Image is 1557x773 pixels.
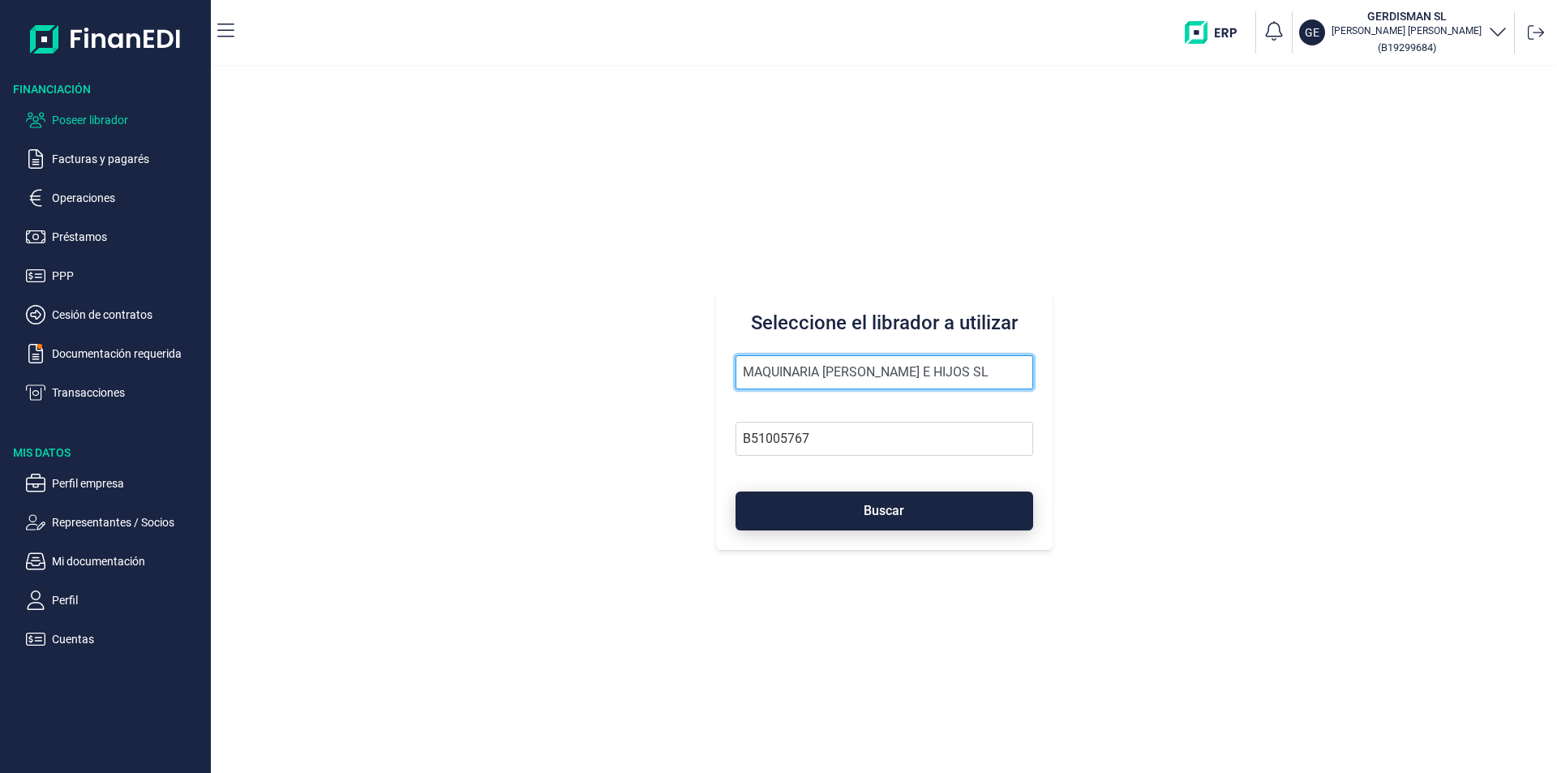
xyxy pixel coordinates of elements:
[52,110,204,130] p: Poseer librador
[26,110,204,130] button: Poseer librador
[26,629,204,649] button: Cuentas
[736,355,1033,389] input: Seleccione la razón social
[52,344,204,363] p: Documentación requerida
[52,590,204,610] p: Perfil
[1299,8,1508,57] button: GEGERDISMAN SL[PERSON_NAME] [PERSON_NAME](B19299684)
[52,266,204,286] p: PPP
[52,227,204,247] p: Préstamos
[52,149,204,169] p: Facturas y pagarés
[52,513,204,532] p: Representantes / Socios
[736,422,1033,456] input: Busque por NIF
[52,629,204,649] p: Cuentas
[1185,21,1249,44] img: erp
[26,552,204,571] button: Mi documentación
[30,13,182,65] img: Logo de aplicación
[26,266,204,286] button: PPP
[52,188,204,208] p: Operaciones
[736,310,1033,336] h3: Seleccione el librador a utilizar
[26,305,204,324] button: Cesión de contratos
[736,492,1033,530] button: Buscar
[26,344,204,363] button: Documentación requerida
[52,305,204,324] p: Cesión de contratos
[26,227,204,247] button: Préstamos
[26,590,204,610] button: Perfil
[26,474,204,493] button: Perfil empresa
[1305,24,1319,41] p: GE
[1332,8,1482,24] h3: GERDISMAN SL
[52,552,204,571] p: Mi documentación
[864,505,904,517] span: Buscar
[1332,24,1482,37] p: [PERSON_NAME] [PERSON_NAME]
[52,474,204,493] p: Perfil empresa
[26,149,204,169] button: Facturas y pagarés
[26,513,204,532] button: Representantes / Socios
[52,383,204,402] p: Transacciones
[26,383,204,402] button: Transacciones
[1378,41,1436,54] small: Copiar cif
[26,188,204,208] button: Operaciones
